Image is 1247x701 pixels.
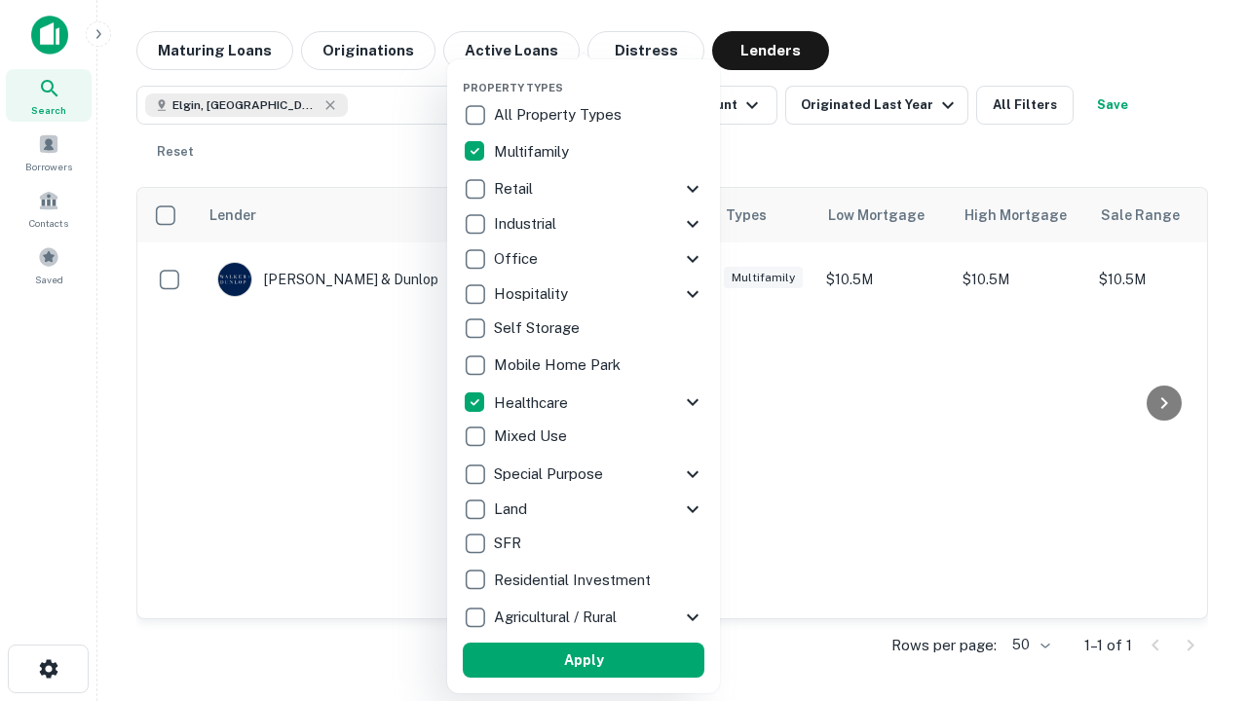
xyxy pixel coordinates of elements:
[463,171,704,206] div: Retail
[494,498,531,521] p: Land
[494,569,655,592] p: Residential Investment
[1150,545,1247,639] iframe: Chat Widget
[494,316,584,340] p: Self Storage
[494,424,571,448] p: Mixed Use
[463,643,704,678] button: Apply
[494,391,572,415] p: Healthcare
[463,492,704,527] div: Land
[463,206,704,241] div: Industrial
[463,82,563,93] span: Property Types
[494,103,625,127] p: All Property Types
[494,462,607,486] p: Special Purpose
[463,385,704,420] div: Healthcare
[494,140,573,164] p: Multifamily
[494,532,525,555] p: SFR
[494,606,621,629] p: Agricultural / Rural
[463,277,704,312] div: Hospitality
[463,241,704,277] div: Office
[494,353,624,377] p: Mobile Home Park
[494,212,560,236] p: Industrial
[494,282,572,306] p: Hospitality
[494,177,537,201] p: Retail
[494,247,542,271] p: Office
[463,457,704,492] div: Special Purpose
[463,600,704,635] div: Agricultural / Rural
